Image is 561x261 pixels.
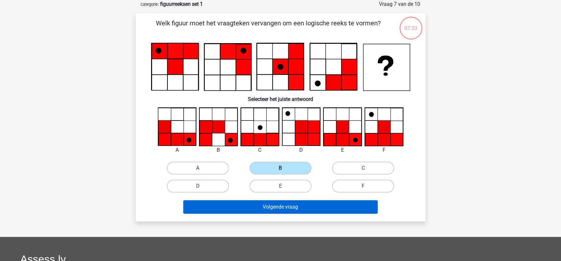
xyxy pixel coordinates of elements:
h6: Selecteer het juiste antwoord [146,91,415,102]
div: B [194,146,243,154]
label: A [167,162,229,175]
button: Volgende vraag [183,200,378,214]
div: E [318,146,367,154]
div: A [153,146,202,154]
div: D [277,146,326,154]
label: C [332,162,394,175]
div: Vraag 7 van de 10 [379,0,421,8]
label: E [249,180,312,193]
label: F [332,180,394,193]
small: Categorie: [141,2,159,7]
div: F [360,146,408,154]
div: C [236,146,284,154]
div: 07:33 [399,16,423,32]
label: D [167,180,229,193]
p: Welk figuur moet het vraagteken vervangen om een logische reeks te vormen? [146,18,391,38]
strong: figuurreeksen set 1 [160,1,203,7]
label: B [249,162,312,175]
